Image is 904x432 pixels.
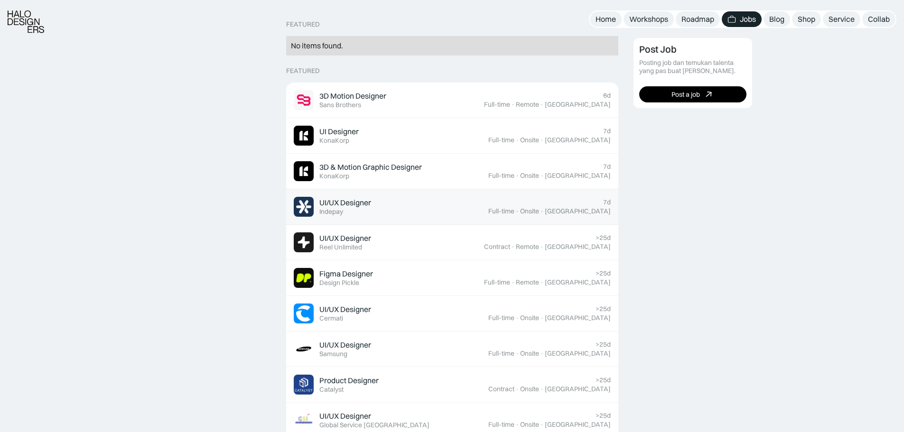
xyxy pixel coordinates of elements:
[520,172,539,180] div: Onsite
[603,92,611,100] div: 6d
[319,198,371,208] div: UI/UX Designer
[540,385,544,393] div: ·
[545,101,611,109] div: [GEOGRAPHIC_DATA]
[596,234,611,242] div: >25d
[829,14,855,24] div: Service
[520,385,539,393] div: Onsite
[319,304,371,314] div: UI/UX Designer
[740,14,756,24] div: Jobs
[286,296,618,331] a: Job ImageUI/UX DesignerCermati>25dFull-time·Onsite·[GEOGRAPHIC_DATA]
[540,349,544,358] div: ·
[639,44,677,55] div: Post Job
[511,243,515,251] div: ·
[596,305,611,313] div: >25d
[681,14,714,24] div: Roadmap
[319,376,379,386] div: Product Designer
[294,339,314,359] img: Job Image
[488,314,514,322] div: Full-time
[294,303,314,323] img: Job Image
[319,243,362,251] div: Reel Unlimited
[286,260,618,296] a: Job ImageFigma DesignerDesign Pickle>25dFull-time·Remote·[GEOGRAPHIC_DATA]
[286,118,618,154] a: Job ImageUI DesignerKonaKorp7dFull-time·Onsite·[GEOGRAPHIC_DATA]
[545,207,611,215] div: [GEOGRAPHIC_DATA]
[676,11,720,27] a: Roadmap
[488,421,514,429] div: Full-time
[484,243,510,251] div: Contract
[540,172,544,180] div: ·
[596,340,611,349] div: >25d
[603,198,611,206] div: 7d
[488,207,514,215] div: Full-time
[319,137,349,145] div: KonaKorp
[516,278,539,286] div: Remote
[596,14,616,24] div: Home
[319,411,371,421] div: UI/UX Designer
[294,90,314,110] img: Job Image
[286,331,618,367] a: Job ImageUI/UX DesignerSamsung>25dFull-time·Onsite·[GEOGRAPHIC_DATA]
[286,20,320,28] div: Featured
[516,243,539,251] div: Remote
[540,314,544,322] div: ·
[603,163,611,171] div: 7d
[792,11,821,27] a: Shop
[520,349,539,358] div: Onsite
[484,101,510,109] div: Full-time
[545,349,611,358] div: [GEOGRAPHIC_DATA]
[294,126,314,146] img: Job Image
[862,11,895,27] a: Collab
[291,41,614,51] div: No items found.
[515,421,519,429] div: ·
[319,208,343,216] div: Indepay
[294,410,314,430] img: Job Image
[596,376,611,384] div: >25d
[515,314,519,322] div: ·
[515,207,519,215] div: ·
[515,385,519,393] div: ·
[624,11,674,27] a: Workshops
[603,127,611,135] div: 7d
[545,278,611,286] div: [GEOGRAPHIC_DATA]
[545,172,611,180] div: [GEOGRAPHIC_DATA]
[540,136,544,144] div: ·
[319,127,359,137] div: UI Designer
[294,232,314,252] img: Job Image
[319,101,361,109] div: Sans Brothers
[294,161,314,181] img: Job Image
[520,314,539,322] div: Onsite
[540,421,544,429] div: ·
[540,243,544,251] div: ·
[540,207,544,215] div: ·
[286,67,320,75] div: Featured
[319,172,349,180] div: KonaKorp
[596,412,611,420] div: >25d
[488,172,514,180] div: Full-time
[520,421,539,429] div: Onsite
[868,14,890,24] div: Collab
[545,136,611,144] div: [GEOGRAPHIC_DATA]
[286,189,618,225] a: Job ImageUI/UX DesignerIndepay7dFull-time·Onsite·[GEOGRAPHIC_DATA]
[511,101,515,109] div: ·
[764,11,790,27] a: Blog
[639,86,746,102] a: Post a job
[520,207,539,215] div: Onsite
[545,421,611,429] div: [GEOGRAPHIC_DATA]
[722,11,762,27] a: Jobs
[484,278,510,286] div: Full-time
[319,350,347,358] div: Samsung
[671,90,700,98] div: Post a job
[488,136,514,144] div: Full-time
[319,340,371,350] div: UI/UX Designer
[488,349,514,358] div: Full-time
[540,278,544,286] div: ·
[545,385,611,393] div: [GEOGRAPHIC_DATA]
[590,11,622,27] a: Home
[515,172,519,180] div: ·
[319,91,386,101] div: 3D Motion Designer
[545,243,611,251] div: [GEOGRAPHIC_DATA]
[286,367,618,403] a: Job ImageProduct DesignerCatalyst>25dContract·Onsite·[GEOGRAPHIC_DATA]
[823,11,860,27] a: Service
[319,421,429,429] div: Global Service [GEOGRAPHIC_DATA]
[319,279,359,287] div: Design Pickle
[639,59,746,75] div: Posting job dan temukan talenta yang pas buat [PERSON_NAME].
[488,385,514,393] div: Contract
